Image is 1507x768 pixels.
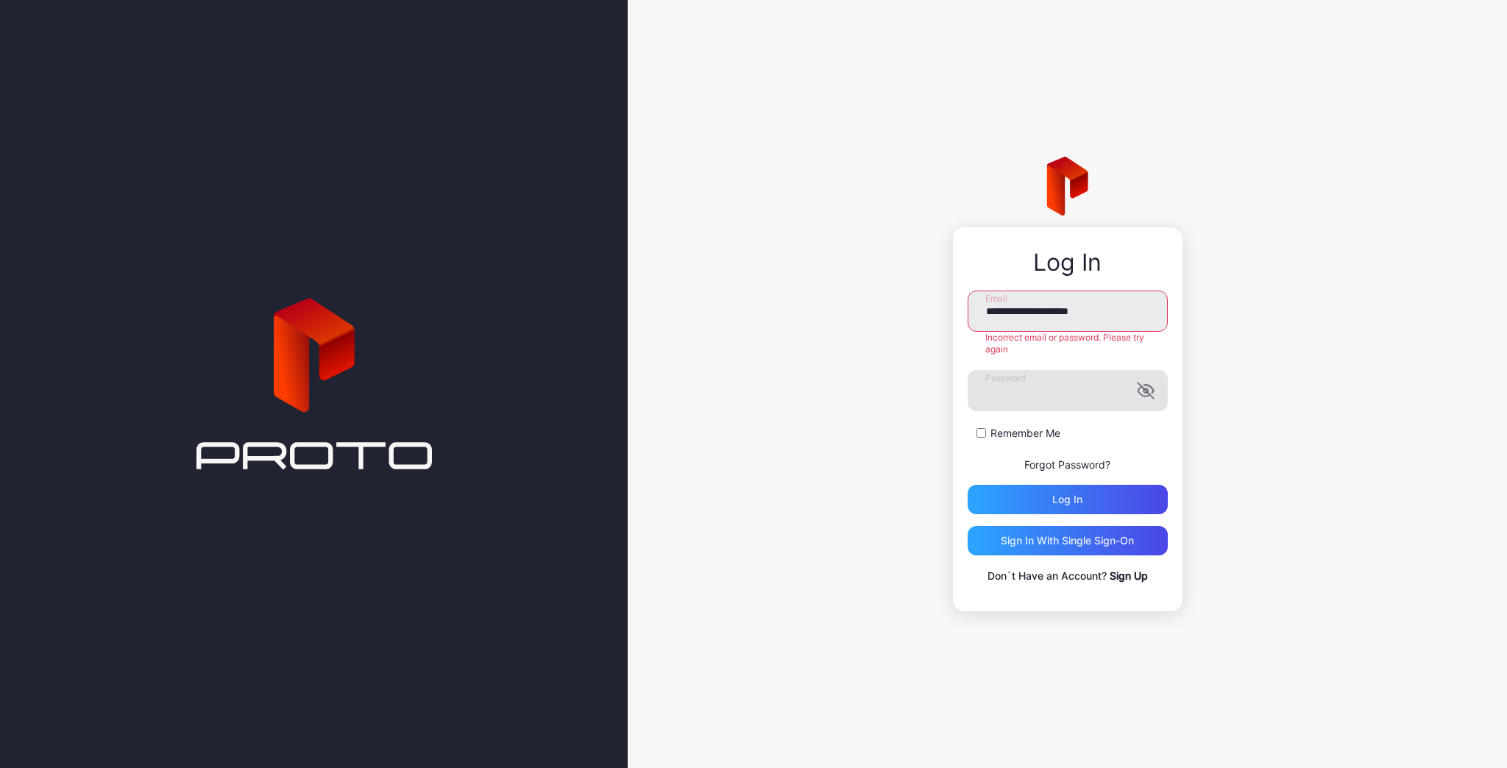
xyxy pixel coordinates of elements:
a: Forgot Password? [1024,458,1110,471]
button: Password [1137,382,1155,399]
div: Log in [1052,494,1082,505]
input: Email [968,291,1168,332]
a: Sign Up [1110,569,1148,582]
label: Remember Me [990,426,1060,441]
input: Password [968,370,1168,411]
p: Don`t Have an Account? [968,567,1168,585]
button: Log in [968,485,1168,514]
div: Log In [968,249,1168,276]
button: Sign in With Single Sign-On [968,526,1168,555]
div: Sign in With Single Sign-On [1001,535,1134,547]
div: Incorrect email or password. Please try again [968,332,1168,355]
